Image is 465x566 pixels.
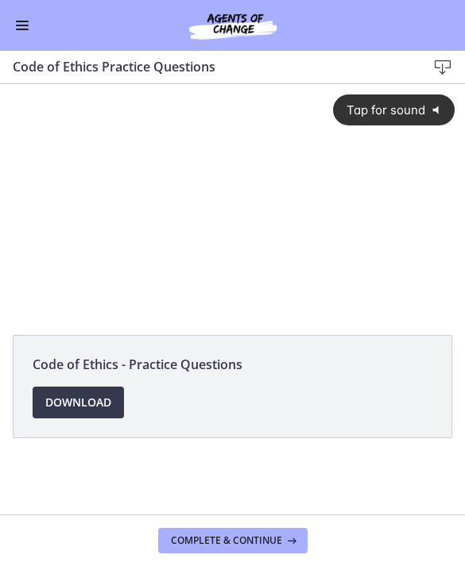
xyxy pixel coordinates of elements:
[33,387,124,418] a: Download
[13,16,32,35] button: Enable menu
[333,10,455,41] button: Tap for sound
[153,10,312,41] img: Agents of Change
[171,534,282,547] span: Complete & continue
[158,528,308,553] button: Complete & continue
[335,18,425,33] span: Tap for sound
[33,355,432,374] span: Code of Ethics - Practice Questions
[13,57,401,76] h3: Code of Ethics Practice Questions
[45,393,111,412] span: Download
